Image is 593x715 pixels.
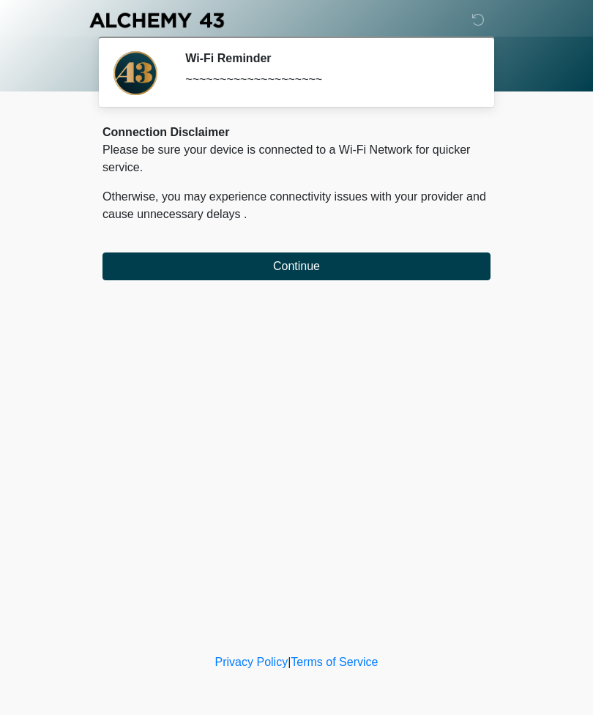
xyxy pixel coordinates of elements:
a: Terms of Service [291,656,378,668]
img: Alchemy 43 Logo [88,11,225,29]
button: Continue [102,252,491,280]
h2: Wi-Fi Reminder [185,51,469,65]
p: Please be sure your device is connected to a Wi-Fi Network for quicker service. [102,141,491,176]
p: Otherwise, you may experience connectivity issues with your provider and cause unnecessary delays . [102,188,491,223]
a: Privacy Policy [215,656,288,668]
img: Agent Avatar [113,51,157,95]
a: | [288,656,291,668]
div: ~~~~~~~~~~~~~~~~~~~~ [185,71,469,89]
div: Connection Disclaimer [102,124,491,141]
